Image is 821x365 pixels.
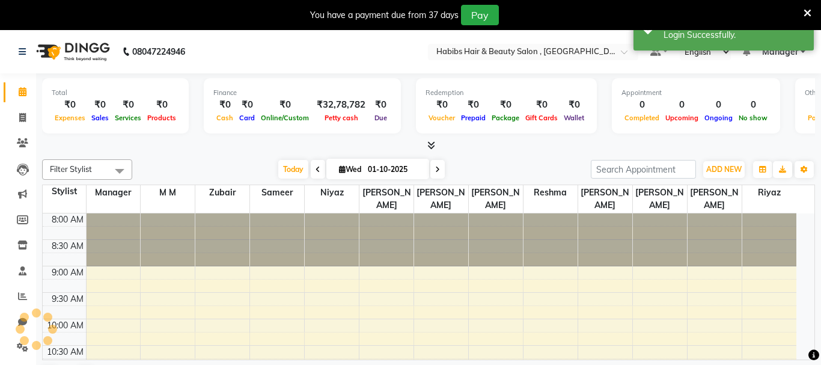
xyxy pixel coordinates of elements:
[701,98,736,112] div: 0
[762,46,798,58] span: Manager
[49,213,86,226] div: 8:00 AM
[312,98,370,112] div: ₹32,78,782
[112,98,144,112] div: ₹0
[621,88,771,98] div: Appointment
[364,161,424,179] input: 2025-10-01
[706,165,742,174] span: ADD NEW
[250,185,304,200] span: Sameer
[213,98,236,112] div: ₹0
[578,185,632,213] span: [PERSON_NAME]
[112,114,144,122] span: Services
[633,185,687,213] span: [PERSON_NAME]
[52,98,88,112] div: ₹0
[742,185,796,200] span: Riyaz
[414,185,468,213] span: [PERSON_NAME]
[469,185,523,213] span: [PERSON_NAME]
[522,114,561,122] span: Gift Cards
[49,293,86,305] div: 9:30 AM
[49,240,86,253] div: 8:30 AM
[144,98,179,112] div: ₹0
[258,114,312,122] span: Online/Custom
[52,114,88,122] span: Expenses
[50,164,92,174] span: Filter Stylist
[591,160,696,179] input: Search Appointment
[370,98,391,112] div: ₹0
[322,114,361,122] span: Petty cash
[461,5,499,25] button: Pay
[426,98,458,112] div: ₹0
[371,114,390,122] span: Due
[52,88,179,98] div: Total
[688,185,742,213] span: [PERSON_NAME]
[310,9,459,22] div: You have a payment due from 37 days
[489,98,522,112] div: ₹0
[43,185,86,198] div: Stylist
[621,98,662,112] div: 0
[426,114,458,122] span: Voucher
[236,98,258,112] div: ₹0
[664,29,805,41] div: Login Successfully.
[458,114,489,122] span: Prepaid
[736,98,771,112] div: 0
[561,98,587,112] div: ₹0
[44,346,86,358] div: 10:30 AM
[458,98,489,112] div: ₹0
[87,185,141,200] span: Manager
[701,114,736,122] span: Ongoing
[132,35,185,69] b: 08047224946
[522,98,561,112] div: ₹0
[258,98,312,112] div: ₹0
[213,88,391,98] div: Finance
[703,161,745,178] button: ADD NEW
[141,185,195,200] span: M M
[736,114,771,122] span: No show
[44,319,86,332] div: 10:00 AM
[561,114,587,122] span: Wallet
[523,185,578,200] span: Reshma
[195,185,249,200] span: Zubair
[662,98,701,112] div: 0
[336,165,364,174] span: Wed
[88,98,112,112] div: ₹0
[31,35,113,69] img: logo
[278,160,308,179] span: Today
[489,114,522,122] span: Package
[88,114,112,122] span: Sales
[426,88,587,98] div: Redemption
[621,114,662,122] span: Completed
[144,114,179,122] span: Products
[662,114,701,122] span: Upcoming
[49,266,86,279] div: 9:00 AM
[236,114,258,122] span: Card
[305,185,359,200] span: Niyaz
[213,114,236,122] span: Cash
[359,185,414,213] span: [PERSON_NAME]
